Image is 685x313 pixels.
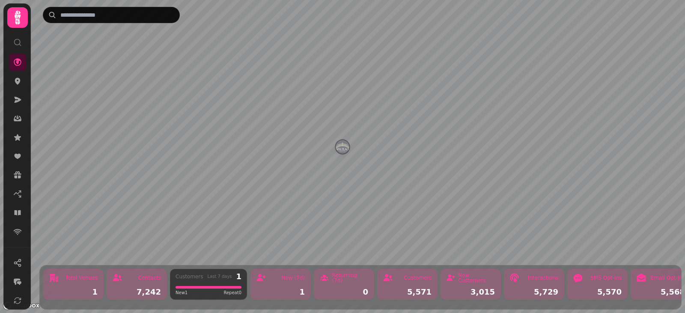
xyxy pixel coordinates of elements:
[223,289,241,296] span: Repeat 0
[458,273,495,283] div: New Customers
[446,288,495,296] div: 3,015
[236,273,241,280] div: 1
[66,275,98,280] div: Total Venues
[176,289,188,296] span: New 1
[336,140,349,154] button: New Place Hotel
[112,288,161,296] div: 7,242
[49,288,98,296] div: 1
[383,288,432,296] div: 5,571
[336,140,349,156] div: Map marker
[281,275,305,280] div: New (7d)
[138,275,161,280] div: Contacts
[573,288,622,296] div: 5,570
[332,273,368,283] div: Returning (7d)
[651,275,685,280] div: Email Opt-ins
[590,275,622,280] div: SMS Opt-ins
[207,274,232,279] div: Last 7 days
[509,288,558,296] div: 5,729
[256,288,305,296] div: 1
[176,274,203,279] div: Customers
[528,275,558,280] div: Interactions
[636,288,685,296] div: 5,568
[319,288,368,296] div: 0
[3,301,40,310] a: Mapbox logo
[404,275,432,280] div: Customers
